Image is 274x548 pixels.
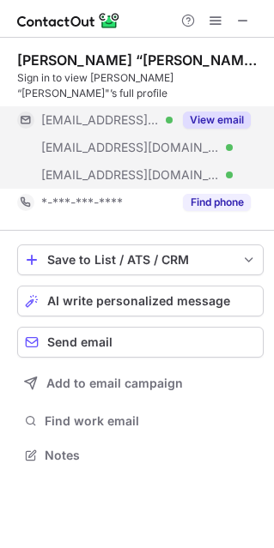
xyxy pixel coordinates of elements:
[41,140,220,155] span: [EMAIL_ADDRESS][DOMAIN_NAME]
[17,368,264,399] button: Add to email campaign
[45,413,257,429] span: Find work email
[17,244,264,275] button: save-profile-one-click
[47,294,230,308] span: AI write personalized message
[17,51,264,69] div: [PERSON_NAME] “[PERSON_NAME]" [PERSON_NAME] 🐦‍🔥
[17,70,264,101] div: Sign in to view [PERSON_NAME] “[PERSON_NAME]"’s full profile
[46,376,183,390] span: Add to email campaign
[183,111,251,129] button: Reveal Button
[47,253,234,267] div: Save to List / ATS / CRM
[17,10,120,31] img: ContactOut v5.3.10
[41,167,220,183] span: [EMAIL_ADDRESS][DOMAIN_NAME]
[41,112,160,128] span: [EMAIL_ADDRESS][DOMAIN_NAME]
[17,286,264,316] button: AI write personalized message
[17,409,264,433] button: Find work email
[17,327,264,358] button: Send email
[17,443,264,467] button: Notes
[47,335,113,349] span: Send email
[45,448,257,463] span: Notes
[183,194,251,211] button: Reveal Button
